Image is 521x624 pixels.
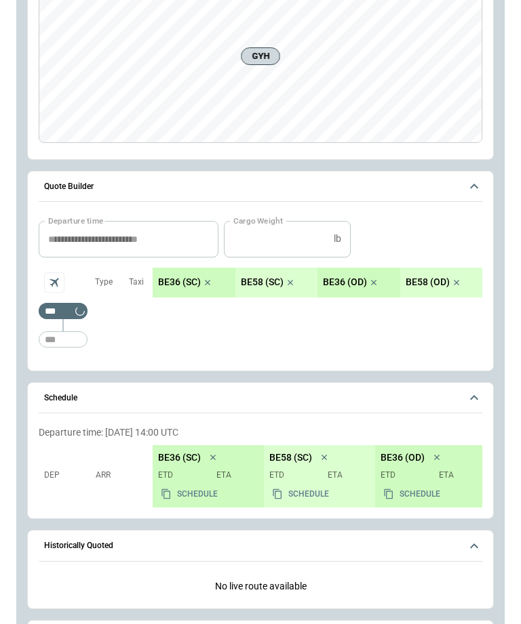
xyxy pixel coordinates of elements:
h6: Quote Builder [44,182,94,191]
div: scrollable content [153,268,482,297]
p: BE36 (SC) [158,452,201,463]
p: ETA [322,470,370,481]
p: Dep [44,470,92,481]
button: Copy the aircraft schedule to your clipboard [267,486,334,502]
button: Copy the aircraft schedule to your clipboard [155,486,223,502]
div: Too short [39,331,88,348]
div: scrollable content [153,445,482,507]
p: BE58 (SC) [269,452,312,463]
p: BE36 (OD) [381,452,425,463]
label: Cargo Weight [233,215,283,226]
p: No live route available [39,570,482,603]
input: Choose date, selected date is Sep 21, 2025 [39,221,209,257]
p: BE36 (OD) [323,276,367,288]
div: Schedule [39,421,482,513]
span: GYH [247,49,274,63]
p: ETD [381,470,428,481]
p: Taxi [129,276,144,288]
div: Historically Quoted [39,570,482,603]
p: BE58 (OD) [406,276,450,288]
h6: Schedule [44,394,77,402]
p: Type [95,276,113,288]
button: Quote Builder [39,171,482,203]
h6: Historically Quoted [44,541,113,550]
p: lb [334,233,341,245]
p: ETD [269,470,317,481]
p: Departure time: [DATE] 14:00 UTC [39,427,482,438]
p: BE58 (SC) [241,276,284,288]
p: ETA [211,470,258,481]
p: ETA [433,470,481,481]
div: Quote Builder [39,221,482,354]
button: Schedule [39,383,482,414]
p: ETD [158,470,206,481]
button: Historically Quoted [39,531,482,562]
p: Arr [96,470,143,481]
span: Aircraft selection [44,272,64,293]
div: Not found [39,303,88,319]
label: Departure time [48,215,104,226]
button: Copy the aircraft schedule to your clipboard [378,486,446,502]
p: BE36 (SC) [158,276,201,288]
